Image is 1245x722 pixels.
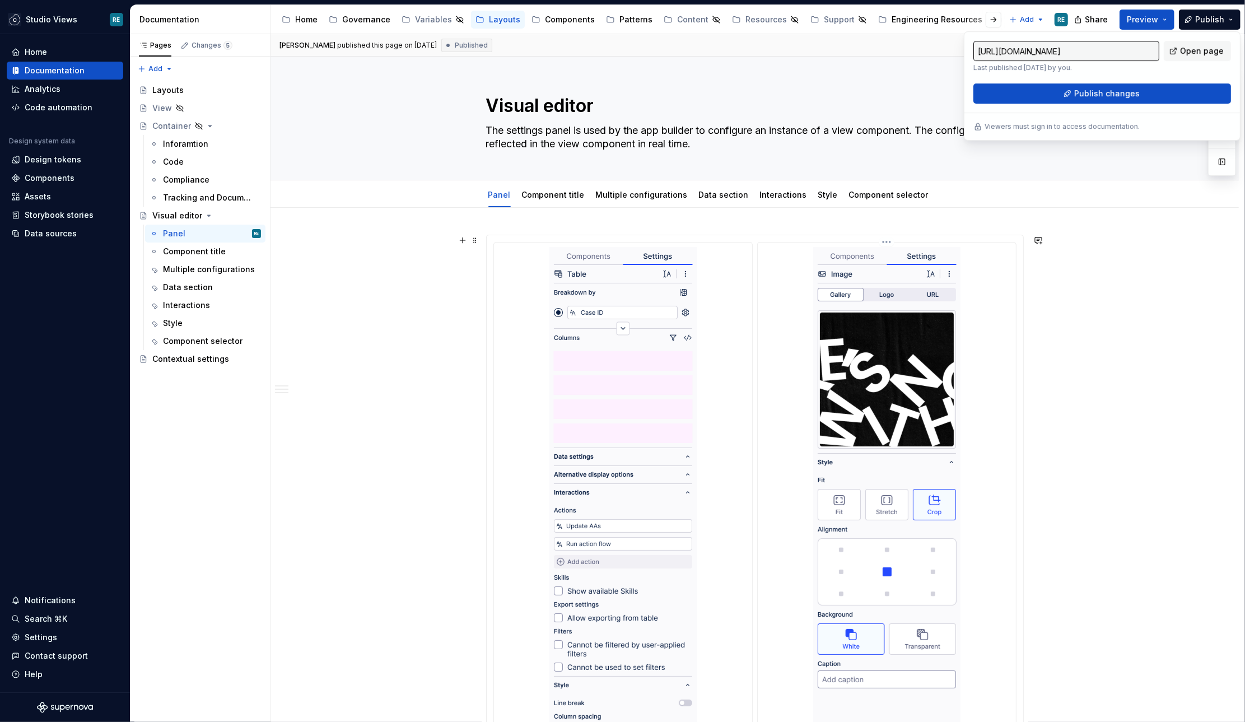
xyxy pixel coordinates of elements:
button: Preview [1120,10,1174,30]
a: Code [145,153,265,171]
div: Design system data [9,137,75,146]
div: Analytics [25,83,60,95]
div: Multiple configurations [163,264,255,275]
div: Data section [694,183,753,206]
a: Interactions [145,296,265,314]
div: Inforamtion [163,138,208,150]
div: Multiple configurations [591,183,692,206]
a: Code automation [7,99,123,117]
a: Component selector [849,190,929,199]
a: Layouts [134,81,265,99]
button: Studio ViewsRE [2,7,128,31]
a: Component title [522,190,585,199]
button: Add [1006,12,1048,27]
a: Data sources [7,225,123,243]
a: Component selector [145,332,265,350]
div: Component selector [163,336,243,347]
a: Inforamtion [145,135,265,153]
a: Style [145,314,265,332]
button: Help [7,665,123,683]
a: Contextual settings [134,350,265,368]
a: Components [527,11,599,29]
div: RE [113,15,120,24]
button: Search ⌘K [7,610,123,628]
button: Publish changes [973,83,1231,104]
a: View [134,99,265,117]
a: Visual editor [134,207,265,225]
div: Components [25,173,74,184]
span: Share [1085,14,1108,25]
textarea: Visual editor [484,92,1022,119]
div: Documentation [25,65,85,76]
a: Resources [728,11,804,29]
a: Open page [1164,41,1231,61]
button: Publish [1179,10,1241,30]
div: Visual editor [152,210,202,221]
div: Compliance [163,174,209,185]
a: Multiple configurations [596,190,688,199]
div: Container [152,120,191,132]
button: Contact support [7,647,123,665]
span: Open page [1180,45,1224,57]
a: Support [806,11,871,29]
a: Interactions [760,190,807,199]
a: Layouts [471,11,525,29]
div: Contextual settings [152,353,229,365]
div: Studio Views [26,14,77,25]
a: Assets [7,188,123,206]
a: Settings [7,628,123,646]
div: Tracking and Documentation [163,192,255,203]
div: Search ⌘K [25,613,67,625]
span: [PERSON_NAME] [279,41,335,50]
a: Data section [145,278,265,296]
div: Contact support [25,650,88,662]
div: Components [545,14,595,25]
div: Page tree [134,81,265,368]
a: Analytics [7,80,123,98]
p: Viewers must sign in to access documentation. [985,122,1140,131]
div: Help [25,669,43,680]
div: Layouts [489,14,520,25]
div: RE [1058,15,1065,24]
div: Engineering Resources [892,14,982,25]
div: Panel [163,228,185,239]
div: Variables [415,14,452,25]
a: Design tokens [7,151,123,169]
div: Home [25,46,47,58]
a: Tracking and Documentation [145,189,265,207]
span: 5 [223,41,232,50]
div: Notifications [25,595,76,606]
div: Style [163,318,183,329]
span: Preview [1127,14,1158,25]
div: Storybook stories [25,209,94,221]
a: Storybook stories [7,206,123,224]
a: Home [277,11,322,29]
a: Patterns [601,11,657,29]
div: published this page on [DATE] [337,41,437,50]
div: Code automation [25,102,92,113]
div: Documentation [139,14,265,25]
a: Data section [699,190,749,199]
a: Container [134,117,265,135]
div: Governance [342,14,390,25]
svg: Supernova Logo [37,702,93,713]
button: Notifications [7,591,123,609]
span: Add [1020,15,1034,24]
div: RE [254,228,259,239]
a: Documentation [7,62,123,80]
div: Patterns [619,14,652,25]
div: Interactions [756,183,812,206]
textarea: The settings panel is used by the app builder to configure an instance of a view component. The c... [484,122,1022,153]
div: View [152,103,172,114]
a: Home [7,43,123,61]
img: f5634f2a-3c0d-4c0b-9dc3-3862a3e014c7.png [8,13,21,26]
div: Layouts [152,85,184,96]
p: Last published [DATE] by you. [973,63,1159,72]
div: Page tree [277,8,1004,31]
a: Panel [488,190,511,199]
a: Engineering Resources [874,11,987,29]
a: Content [659,11,725,29]
a: Compliance [145,171,265,189]
div: Code [163,156,184,167]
